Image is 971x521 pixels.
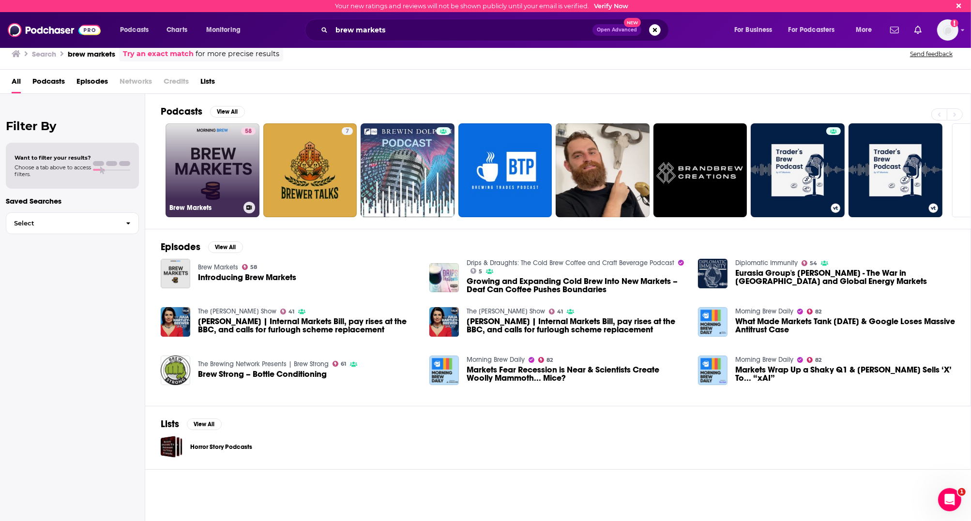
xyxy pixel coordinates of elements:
[6,196,139,206] p: Saved Searches
[856,23,872,37] span: More
[467,259,674,267] a: Drips & Draughts: The Cold Brew Coffee and Craft Beverage Podcast
[951,19,958,27] svg: Email not verified
[288,310,294,314] span: 41
[198,317,418,334] span: [PERSON_NAME] | Internal Markets Bill, pay rises at the BBC, and calls for furlough scheme replac...
[557,310,563,314] span: 41
[160,22,193,38] a: Charts
[120,74,152,93] span: Networks
[187,418,222,430] button: View All
[208,241,243,253] button: View All
[198,263,238,271] a: Brew Markets
[429,356,459,385] img: Markets Fear Recession is Near & Scientists Create Woolly Mammoth... Mice?
[815,310,821,314] span: 82
[735,259,798,267] a: Diplomatic Immunity
[958,488,966,496] span: 1
[735,269,955,285] span: Eurasia Group's [PERSON_NAME] - The War in [GEOGRAPHIC_DATA] and Global Energy Markets
[624,18,641,27] span: New
[196,48,279,60] span: for more precise results
[6,220,118,226] span: Select
[6,119,139,133] h2: Filter By
[346,127,349,136] span: 7
[810,261,817,266] span: 54
[937,19,958,41] span: Logged in as sgibby
[200,74,215,93] a: Lists
[937,19,958,41] img: User Profile
[470,268,483,274] a: 5
[210,106,245,118] button: View All
[698,259,728,288] img: Eurasia Group's Gregory Brew - The War in Ukraine and Global Energy Markets
[734,23,773,37] span: For Business
[886,22,903,38] a: Show notifications dropdown
[467,317,686,334] span: [PERSON_NAME] | Internal Markets Bill, pay rises at the BBC, and calls for furlough scheme replac...
[467,277,686,294] a: Growing and Expanding Cold Brew Into New Markets – Deaf Can Coffee Pushes Boundaries
[161,418,179,430] h2: Lists
[549,309,563,314] a: 41
[333,361,347,367] a: 61
[728,22,785,38] button: open menu
[698,307,728,337] img: What Made Markets Tank on Monday & Google Loses Massive Antitrust Case
[161,241,243,253] a: EpisodesView All
[242,264,258,270] a: 58
[592,24,641,36] button: Open AdvancedNew
[161,259,190,288] img: Introducing Brew Markets
[245,127,252,136] span: 58
[190,442,252,452] a: Horror Story Podcasts
[735,307,793,315] a: Morning Brew Daily
[161,418,222,430] a: ListsView All
[32,49,56,59] h3: Search
[161,356,190,385] img: Brew Strong – Bottle Conditioning
[8,21,101,39] img: Podchaser - Follow, Share and Rate Podcasts
[807,357,822,363] a: 82
[167,23,187,37] span: Charts
[123,48,194,60] a: Try an exact match
[735,366,955,382] a: Markets Wrap Up a Shaky Q1 & Elon Musk Sells ‘X’ To... “xAI”
[332,22,592,38] input: Search podcasts, credits, & more...
[280,309,295,314] a: 41
[164,74,189,93] span: Credits
[546,358,553,362] span: 82
[782,22,849,38] button: open menu
[429,263,459,293] img: Growing and Expanding Cold Brew Into New Markets – Deaf Can Coffee Pushes Boundaries
[735,317,955,334] span: What Made Markets Tank [DATE] & Google Loses Massive Antitrust Case
[815,358,821,362] span: 82
[429,307,459,337] img: Julia Hartley - Brewer | Internal Markets Bill, pay rises at the BBC, and calls for furlough sche...
[6,212,139,234] button: Select
[849,22,884,38] button: open menu
[467,366,686,382] a: Markets Fear Recession is Near & Scientists Create Woolly Mammoth... Mice?
[32,74,65,93] span: Podcasts
[161,307,190,337] img: Julia Hartley - Brewer | Internal Markets Bill, pay rises at the BBC, and calls for furlough sche...
[807,309,822,314] a: 82
[76,74,108,93] span: Episodes
[341,362,346,366] span: 61
[938,488,961,511] iframe: Intercom live chat
[198,273,296,282] a: Introducing Brew Markets
[263,123,357,217] a: 7
[802,260,818,266] a: 54
[594,2,629,10] a: Verify Now
[735,317,955,334] a: What Made Markets Tank on Monday & Google Loses Massive Antitrust Case
[161,105,245,118] a: PodcastsView All
[199,22,253,38] button: open menu
[198,370,327,378] a: Brew Strong – Bottle Conditioning
[735,356,793,364] a: Morning Brew Daily
[342,127,353,135] a: 7
[907,50,956,58] button: Send feedback
[198,360,329,368] a: The Brewing Network Presents | Brew Strong
[15,154,91,161] span: Want to filter your results?
[538,357,553,363] a: 82
[698,356,728,385] img: Markets Wrap Up a Shaky Q1 & Elon Musk Sells ‘X’ To... “xAI”
[597,28,637,32] span: Open Advanced
[113,22,161,38] button: open menu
